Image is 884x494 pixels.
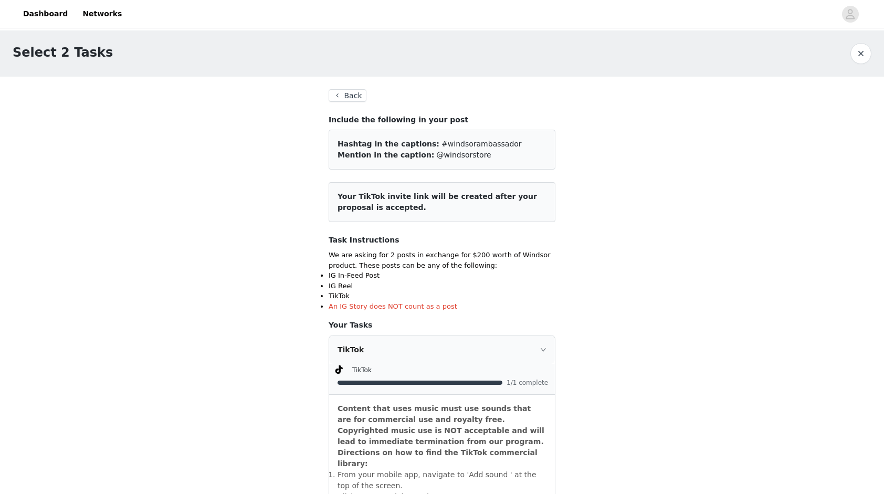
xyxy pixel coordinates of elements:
[845,6,855,23] div: avatar
[338,404,544,468] strong: Content that uses music must use sounds that are for commercial use and royalty free. Copyrighted...
[437,151,491,159] span: @windsorstore
[329,270,555,281] li: IG In-Feed Post
[338,140,439,148] span: Hashtag in the captions:
[329,235,555,246] h4: Task Instructions
[540,346,546,353] i: icon: right
[329,291,555,301] li: TikTok
[352,366,372,374] span: TikTok
[329,114,555,125] h4: Include the following in your post
[507,380,549,386] span: 1/1 complete
[329,281,555,291] li: IG Reel
[338,151,434,159] span: Mention in the caption:
[17,2,74,26] a: Dashboard
[76,2,128,26] a: Networks
[329,250,555,270] p: We are asking for 2 posts in exchange for $200 worth of Windsor product. These posts can be any o...
[13,43,113,62] h1: Select 2 Tasks
[329,302,457,310] span: An IG Story does NOT count as a post
[329,335,555,364] div: icon: rightTikTok
[441,140,522,148] span: #windsorambassador
[338,192,537,212] span: Your TikTok invite link will be created after your proposal is accepted.
[329,320,555,331] h4: Your Tasks
[329,89,366,102] button: Back
[338,469,546,491] li: ​From your mobile app, navigate to 'Add sound ' at the top of the screen.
